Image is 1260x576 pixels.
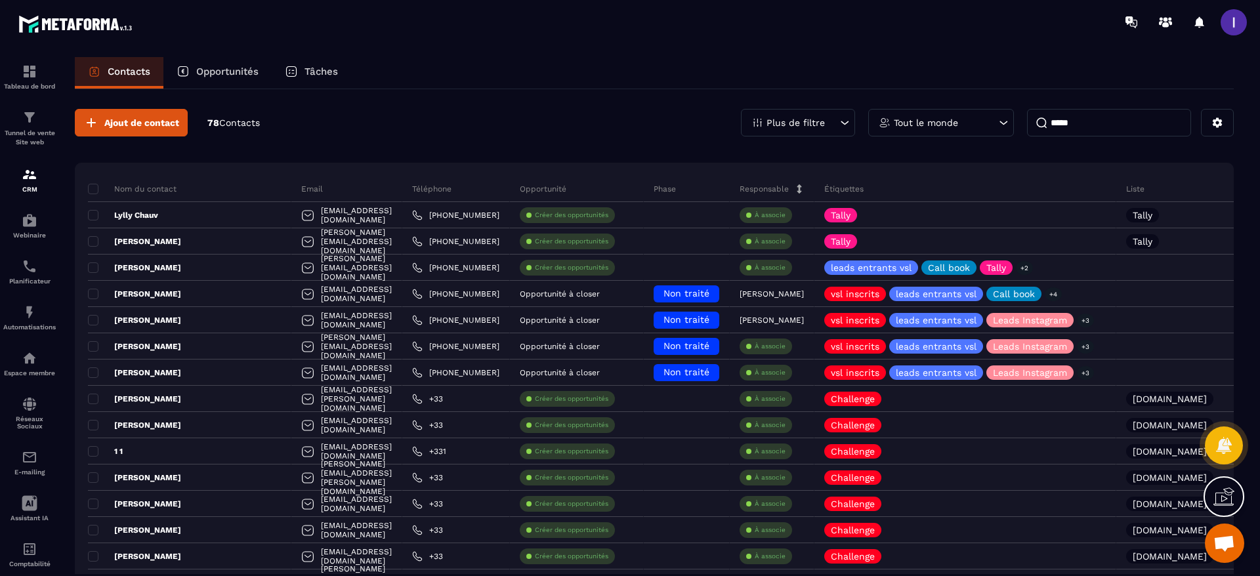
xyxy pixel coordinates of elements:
p: Planificateur [3,278,56,285]
p: Phase [654,184,676,194]
p: +3 [1077,340,1094,354]
p: Étiquettes [824,184,864,194]
img: formation [22,110,37,125]
p: Challenge [831,394,875,403]
p: Tableau de bord [3,83,56,90]
a: +33 [412,551,443,562]
p: À associe [755,552,786,561]
a: +33 [412,420,443,430]
img: social-network [22,396,37,412]
p: [DOMAIN_NAME] [1133,394,1207,403]
p: leads entrants vsl [896,342,976,351]
p: leads entrants vsl [896,368,976,377]
img: email [22,449,37,465]
a: automationsautomationsWebinaire [3,203,56,249]
p: Réseaux Sociaux [3,415,56,430]
p: leads entrants vsl [831,263,912,272]
p: Liste [1126,184,1144,194]
p: Téléphone [412,184,451,194]
p: Tally [831,211,850,220]
a: +33 [412,525,443,535]
a: +33 [412,394,443,404]
p: Opportunité à closer [520,289,600,298]
p: [PERSON_NAME] [88,525,181,535]
p: À associe [755,473,786,482]
p: Créer des opportunités [535,525,608,535]
p: Créer des opportunités [535,552,608,561]
span: Ajout de contact [104,116,179,129]
a: [PHONE_NUMBER] [412,367,499,378]
img: formation [22,167,37,182]
a: +33 [412,499,443,509]
p: +3 [1077,366,1094,380]
p: Créer des opportunités [535,499,608,508]
p: leads entrants vsl [896,316,976,325]
p: Tally [831,237,850,246]
img: formation [22,64,37,79]
img: automations [22,304,37,320]
p: Automatisations [3,323,56,331]
a: [PHONE_NUMBER] [412,210,499,220]
a: emailemailE-mailing [3,440,56,485]
p: Leads Instagram [993,368,1067,377]
a: Tâches [272,57,351,89]
p: [PERSON_NAME] [88,551,181,562]
p: Challenge [831,447,875,456]
p: Créer des opportunités [535,473,608,482]
span: Contacts [219,117,260,128]
p: Webinaire [3,232,56,239]
p: [DOMAIN_NAME] [1133,473,1207,482]
p: [PERSON_NAME] [88,341,181,352]
img: accountant [22,541,37,557]
p: Contacts [108,66,150,77]
img: logo [18,12,136,36]
p: CRM [3,186,56,193]
p: Opportunité à closer [520,316,600,325]
a: +33 [412,472,443,483]
p: À associe [755,394,786,403]
a: +331 [412,446,446,457]
span: Non traité [663,288,709,298]
p: [PERSON_NAME] [88,262,181,273]
p: À associe [755,342,786,351]
p: Opportunités [196,66,259,77]
p: Créer des opportunités [535,211,608,220]
p: Tâches [304,66,338,77]
p: +2 [1016,261,1033,275]
p: +4 [1045,287,1062,301]
p: Challenge [831,552,875,561]
p: Créer des opportunités [535,421,608,430]
p: [PERSON_NAME] [88,289,181,299]
p: [PERSON_NAME] [88,236,181,247]
a: automationsautomationsEspace membre [3,340,56,386]
a: automationsautomationsAutomatisations [3,295,56,340]
p: Tally [1133,211,1152,220]
p: À associe [755,263,786,272]
p: Assistant IA [3,514,56,522]
p: Nom du contact [88,184,177,194]
p: leads entrants vsl [896,289,976,298]
p: Email [301,184,323,194]
p: [DOMAIN_NAME] [1133,525,1207,535]
p: vsl inscrits [831,316,879,325]
p: Plus de filtre [766,118,825,127]
p: [DOMAIN_NAME] [1133,499,1207,508]
p: +3 [1077,314,1094,327]
a: schedulerschedulerPlanificateur [3,249,56,295]
p: Tout le monde [894,118,958,127]
p: Espace membre [3,369,56,377]
p: Challenge [831,525,875,535]
a: [PHONE_NUMBER] [412,236,499,247]
a: Opportunités [163,57,272,89]
p: Call book [993,289,1035,298]
p: vsl inscrits [831,342,879,351]
p: Lylly Chauv [88,210,158,220]
a: social-networksocial-networkRéseaux Sociaux [3,386,56,440]
img: automations [22,213,37,228]
span: Non traité [663,367,709,377]
p: 78 [207,117,260,129]
p: À associe [755,421,786,430]
p: Leads Instagram [993,316,1067,325]
p: Challenge [831,421,875,430]
button: Ajout de contact [75,109,188,136]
